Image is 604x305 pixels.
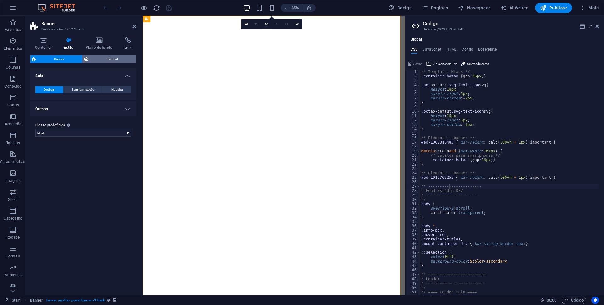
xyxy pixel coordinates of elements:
div: 28 [406,189,421,193]
span: Sem formatação [72,86,94,93]
i: Ao redimensionar, ajusta automaticamente o nível de zoom para caber no dispositivo escolhido. [306,5,312,11]
span: Desligar [44,86,55,93]
p: Elementos [4,46,22,51]
button: Mais [577,3,601,13]
button: reload [153,4,160,12]
h3: Gerenciar (S)CSS, JS & HTML [423,26,586,32]
div: 24 [406,171,421,175]
h4: Global [411,37,422,42]
div: 31 [406,202,421,206]
p: Caixas [7,103,19,108]
div: 12 [406,118,421,122]
div: 39 [406,237,421,241]
button: Páginas [419,3,450,13]
h4: JavaScript [422,47,441,54]
div: 1 [406,70,421,74]
div: 19 [406,149,421,153]
span: Na caixa [111,86,123,93]
div: 16 [406,136,421,140]
p: Marketing [4,273,22,278]
div: 42 [406,250,421,255]
div: 33 [406,211,421,215]
div: 3 [406,78,421,83]
h4: Plano de fundo [81,37,120,50]
h6: 85% [290,4,300,12]
span: Seletor de cores [467,60,489,68]
h6: Tempo de sessão [540,297,557,304]
div: 27 [406,184,421,189]
span: AI Writer [500,5,528,11]
button: Seletor de cores [460,60,490,68]
div: 46 [406,268,421,272]
span: Adicionar arquivo [433,60,458,68]
span: Banner [38,55,80,63]
div: 45 [406,263,421,268]
div: 17 [406,140,421,144]
a: Borrão [272,19,282,29]
h2: Banner [41,21,136,26]
p: Formas [6,254,20,259]
p: Rodapé [7,235,20,240]
a: Mudar orientação [261,19,271,29]
button: Usercentrics [591,297,599,304]
span: 00 00 [547,297,556,304]
div: 30 [406,197,421,202]
button: 85% [281,4,303,12]
button: Código [562,297,586,304]
div: 14 [406,127,421,131]
button: AI Writer [498,3,530,13]
a: Modo de recorte [251,19,261,29]
div: 50 [406,285,421,290]
span: Navegador [458,5,490,11]
div: 40 [406,241,421,246]
div: 23 [406,167,421,171]
span: Código [564,297,584,304]
div: 43 [406,255,421,259]
button: Element [82,55,136,63]
div: 34 [406,215,421,219]
div: 44 [406,259,421,263]
div: 15 [406,131,421,136]
button: Desligar [35,86,63,93]
button: Publicar [535,3,572,13]
div: 37 [406,228,421,233]
button: Clique aqui para sair do modo de visualização e continuar editando [140,4,148,12]
h4: Outros [30,101,136,116]
span: . banner .parallax .preset-banner-v3-klank [45,297,105,304]
p: Colunas [6,65,20,70]
div: 32 [406,206,421,211]
button: Na caixa [103,86,131,93]
a: Escala de cinza [282,19,292,29]
button: Banner [30,55,82,63]
span: Páginas [422,5,448,11]
a: Confirme ( Ctrl ⏎ ) [292,19,302,29]
span: Clique para selecionar. Clique duas vezes para editar [30,297,43,304]
p: Cabeçalho [4,216,22,221]
h4: Link [120,37,136,50]
a: Clique para cancelar a seleção. Clique duas vezes para abrir as Páginas [5,297,21,304]
i: Este elemento contém um plano de fundo [113,298,116,302]
label: Classe predefinida [35,121,131,129]
span: : [551,298,552,302]
h4: Config [461,47,473,54]
span: Element [91,55,134,63]
h2: Código [423,21,599,26]
h4: Boilerplate [478,47,497,54]
div: 5 [406,87,421,92]
div: 10 [406,109,421,114]
img: Editor Logo [36,4,83,12]
div: 35 [406,219,421,224]
div: 51 [406,290,421,294]
div: 6 [406,92,421,96]
div: 18 [406,144,421,149]
button: Navegador [456,3,493,13]
div: 38 [406,233,421,237]
div: 52 [406,294,421,299]
div: 22 [406,162,421,167]
button: Adicionar arquivo [425,60,459,68]
p: Conteúdo [4,84,21,89]
button: Sem formatação [63,86,103,93]
div: 49 [406,281,421,285]
div: 4 [406,83,421,87]
div: 2 [406,74,421,78]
